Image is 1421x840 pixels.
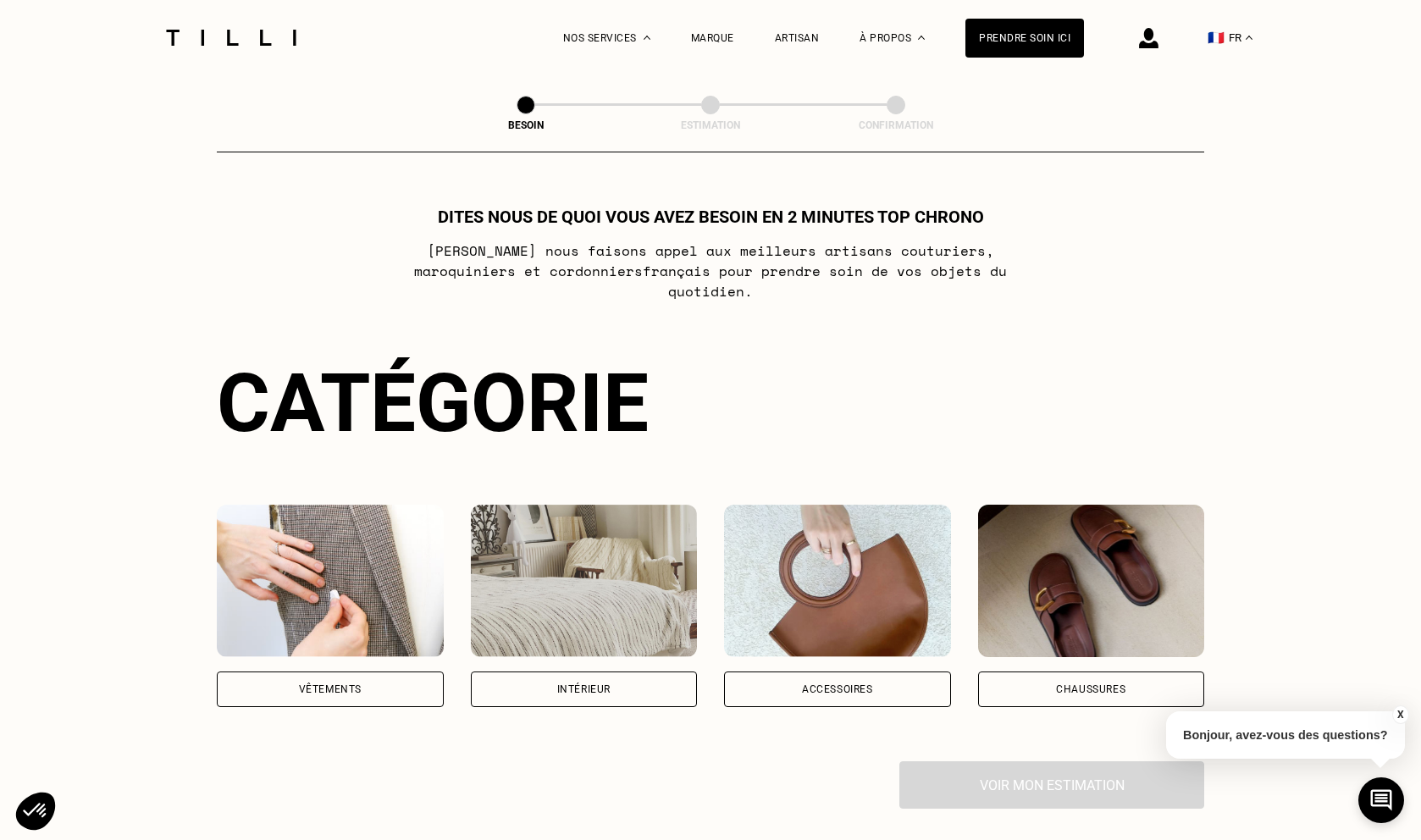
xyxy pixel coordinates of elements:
[299,684,362,694] div: Vêtements
[811,119,981,131] div: Confirmation
[557,684,611,694] div: Intérieur
[775,32,820,44] a: Artisan
[1246,36,1252,40] img: menu déroulant
[1139,28,1158,48] img: icône connexion
[217,356,1204,450] div: Catégorie
[438,207,984,227] h1: Dites nous de quoi vous avez besoin en 2 minutes top chrono
[1208,30,1225,46] span: 🇫🇷
[441,119,611,131] div: Besoin
[802,684,873,694] div: Accessoires
[626,119,795,131] div: Estimation
[965,19,1084,58] a: Prendre soin ici
[644,36,650,40] img: Menu déroulant
[471,505,698,657] img: Intérieur
[160,30,302,46] img: Logo du service de couturière Tilli
[978,505,1205,657] img: Chaussures
[1056,684,1125,694] div: Chaussures
[375,240,1047,301] p: [PERSON_NAME] nous faisons appel aux meilleurs artisans couturiers , maroquiniers et cordonniers ...
[217,505,444,657] img: Vêtements
[1391,705,1408,724] button: X
[918,36,925,40] img: Menu déroulant à propos
[1166,711,1405,759] p: Bonjour, avez-vous des questions?
[724,505,951,657] img: Accessoires
[691,32,734,44] a: Marque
